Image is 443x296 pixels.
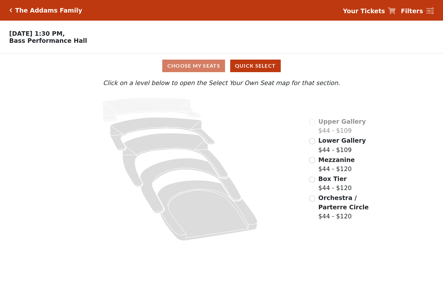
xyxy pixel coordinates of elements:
path: Lower Gallery - Seats Available: 152 [110,117,215,150]
label: $44 - $109 [318,117,366,135]
label: $44 - $120 [318,193,383,221]
p: Click on a level below to open the Select Your Own Seat map for that section. [60,78,383,88]
path: Upper Gallery - Seats Available: 0 [102,98,201,122]
span: Lower Gallery [318,137,366,144]
strong: Your Tickets [343,7,385,14]
a: Your Tickets [343,6,396,16]
a: Filters [401,6,434,16]
span: Mezzanine [318,156,355,163]
span: Box Tier [318,175,347,182]
button: Quick Select [230,60,281,72]
a: Click here to go back to filters [9,8,12,13]
path: Orchestra / Parterre Circle - Seats Available: 147 [157,180,257,241]
strong: Filters [401,7,423,14]
label: $44 - $120 [318,155,355,174]
label: $44 - $120 [318,174,352,193]
h5: The Addams Family [15,7,82,14]
span: Upper Gallery [318,118,366,125]
span: Orchestra / Parterre Circle [318,194,369,211]
label: $44 - $109 [318,136,366,154]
